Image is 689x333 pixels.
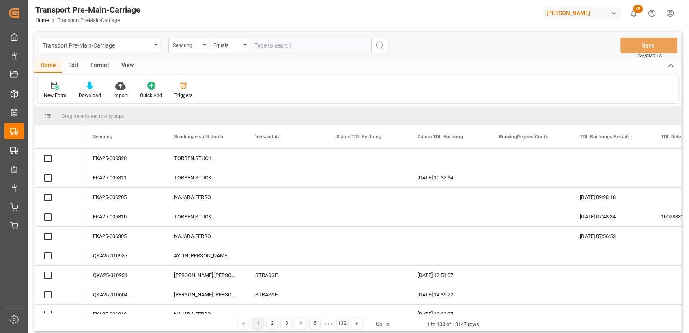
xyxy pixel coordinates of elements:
[164,285,245,304] div: [PERSON_NAME].[PERSON_NAME]
[34,285,83,305] div: Press SPACE to select this row.
[34,59,62,73] div: Home
[250,38,371,53] input: Type to search
[34,266,83,285] div: Press SPACE to select this row.
[408,285,489,304] div: [DATE] 14:36:22
[336,134,381,140] span: Status TDL Buchung
[39,38,160,53] button: open menu
[295,318,306,329] div: 4
[140,92,162,99] div: Quick Add
[164,305,245,324] div: NAJADA.FERRO
[310,318,320,329] div: 5
[245,285,327,304] div: STRASSE
[245,266,327,285] div: STRASSE
[408,266,489,285] div: [DATE] 12:51:07
[633,5,643,13] span: 30
[83,305,164,324] div: FKA25-006319
[376,320,390,328] div: Go To:
[337,318,347,329] div: 132
[253,318,263,329] div: 1
[174,92,192,99] div: Triggers
[83,188,164,207] div: FKA25-006205
[83,266,164,285] div: QKA25-010931
[164,168,245,187] div: TORBEN.STUCK
[427,320,479,329] div: 1 to 100 of 13147 rows
[624,4,643,22] button: show 30 new notifications
[44,92,67,99] div: New Form
[638,53,662,59] span: Ctrl/CMD + S
[543,7,621,19] div: [PERSON_NAME]
[570,207,651,226] div: [DATE] 07:48:34
[543,5,624,21] button: [PERSON_NAME]
[209,38,250,53] button: open menu
[93,134,112,140] span: Sendung
[164,246,245,265] div: AYLIN.[PERSON_NAME]
[255,134,281,140] span: Versand Art
[34,149,83,168] div: Press SPACE to select this row.
[83,168,164,187] div: FKA25-006311
[408,305,489,324] div: [DATE] 12:13:07
[168,38,209,53] button: open menu
[570,188,651,207] div: [DATE] 09:28:18
[83,207,164,226] div: FKA25-005810
[34,227,83,246] div: Press SPACE to select this row.
[164,266,245,285] div: [PERSON_NAME].[PERSON_NAME]
[643,4,661,22] button: Help Center
[83,227,164,246] div: FKA25-006305
[164,188,245,207] div: NAJADA.FERRO
[281,318,291,329] div: 3
[79,92,101,99] div: Download
[113,92,128,99] div: Import
[267,318,277,329] div: 2
[371,38,388,53] button: search button
[418,134,463,140] span: Datum TDL Buchung
[173,40,200,49] div: Sendung
[84,59,115,73] div: Format
[35,17,49,23] a: Home
[34,168,83,188] div: Press SPACE to select this row.
[570,227,651,246] div: [DATE] 07:56:53
[115,59,140,73] div: View
[43,40,151,50] div: Transport Pre-Main-Carriage
[213,40,241,49] div: Equals
[164,227,245,246] div: NAJADA.FERRO
[83,149,164,168] div: FKA25-006320
[34,246,83,266] div: Press SPACE to select this row.
[83,246,164,265] div: QKA25-010937
[408,168,489,187] div: [DATE] 10:32:34
[34,207,83,227] div: Press SPACE to select this row.
[174,134,223,140] span: Sendung erstellt durch
[34,188,83,207] div: Press SPACE to select this row.
[62,59,84,73] div: Edit
[164,207,245,226] div: TORBEN.STUCK
[34,305,83,324] div: Press SPACE to select this row.
[499,134,553,140] span: BookingRequestConfirmation
[35,4,140,16] div: Transport Pre-Main-Carriage
[61,113,125,119] span: Drag here to set row groups
[580,134,634,140] span: TDL Buchungs Bestätigungs Datum
[324,321,333,327] div: ● ● ●
[83,285,164,304] div: QKA25-010604
[620,38,677,53] button: Save
[164,149,245,168] div: TORBEN.STUCK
